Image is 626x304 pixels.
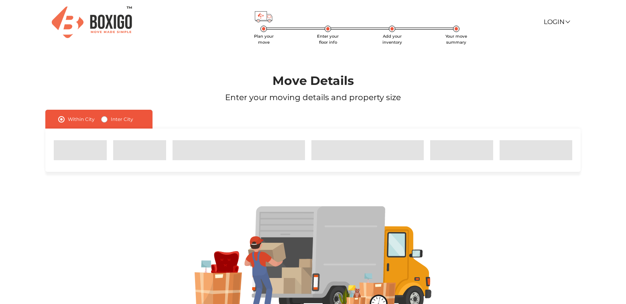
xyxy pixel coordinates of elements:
[25,74,601,88] h1: Move Details
[382,34,402,45] span: Add your inventory
[544,18,569,26] a: Login
[445,34,467,45] span: Your move summary
[111,115,133,124] label: Inter City
[52,6,132,38] img: Boxigo
[25,91,601,103] p: Enter your moving details and property size
[317,34,339,45] span: Enter your floor info
[254,34,274,45] span: Plan your move
[68,115,95,124] label: Within City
